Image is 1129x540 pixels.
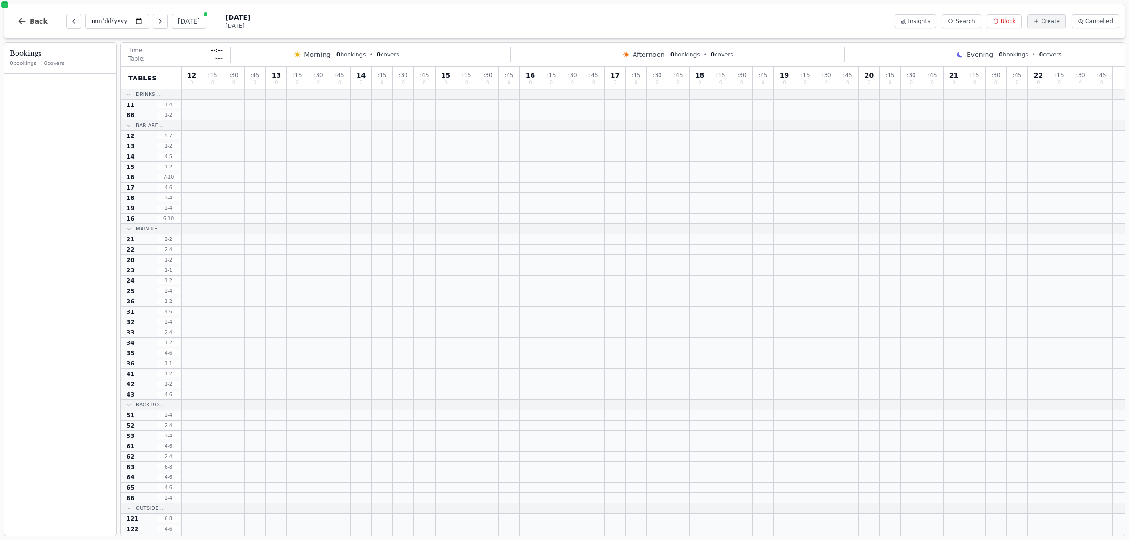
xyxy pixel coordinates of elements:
span: : 45 [250,72,259,78]
span: 0 [377,51,381,58]
span: covers [377,51,399,58]
span: 0 [402,80,405,85]
span: 4 - 6 [157,484,180,491]
span: : 15 [970,72,979,78]
span: 0 [1058,80,1061,85]
span: 22 [127,246,135,254]
span: 0 [381,80,383,85]
span: 32 [127,318,135,326]
span: 61 [127,443,135,450]
span: 4 - 6 [157,443,180,450]
span: 0 [999,51,1002,58]
span: 65 [127,484,135,492]
span: 52 [127,422,135,429]
span: : 45 [674,72,683,78]
span: 0 [529,80,532,85]
span: 34 [127,339,135,347]
span: 0 [338,80,341,85]
span: Block [1001,17,1016,25]
span: 20 [127,256,135,264]
span: 21 [127,236,135,243]
span: --- [215,55,223,63]
span: : 30 [1076,72,1085,78]
span: 16 [127,174,135,181]
span: : 45 [1097,72,1106,78]
span: 0 [1016,80,1018,85]
span: 4 - 5 [157,153,180,160]
span: 2 - 4 [157,432,180,439]
span: 6 - 10 [157,215,180,222]
span: 0 [783,80,786,85]
span: : 15 [208,72,217,78]
span: 0 [635,80,637,85]
span: 0 [550,80,553,85]
span: 16 [127,215,135,222]
span: 12 [127,132,135,140]
span: 6 - 8 [157,515,180,522]
span: 4 - 6 [157,525,180,532]
span: 0 [973,80,976,85]
span: 5 - 7 [157,132,180,139]
span: : 15 [547,72,556,78]
span: Afternoon [633,50,665,59]
span: 18 [695,72,704,79]
span: 25 [127,287,135,295]
span: : 15 [462,72,471,78]
span: 121 [127,515,138,523]
span: 0 [592,80,595,85]
span: bookings [336,51,366,58]
span: 64 [127,474,135,481]
button: [DATE] [172,14,206,29]
span: • [704,51,707,58]
span: 14 [357,72,366,79]
span: Main Re... [136,225,163,232]
span: 0 [825,80,828,85]
span: : 15 [631,72,640,78]
span: 0 [698,80,701,85]
span: 1 - 2 [157,256,180,263]
span: 26 [127,298,135,305]
span: 0 [336,51,340,58]
span: 0 [423,80,426,85]
span: Back Ro... [136,401,164,408]
span: 0 [317,80,320,85]
span: 17 [127,184,135,191]
span: 0 [1100,80,1103,85]
span: 17 [611,72,620,79]
span: Outside... [136,505,164,512]
span: 4 - 6 [157,349,180,357]
span: 0 [486,80,489,85]
span: : 30 [737,72,746,78]
span: 0 [670,51,674,58]
span: : 15 [885,72,894,78]
span: 1 - 1 [157,267,180,274]
span: 33 [127,329,135,336]
span: : 30 [483,72,492,78]
span: 1 - 1 [157,360,180,367]
span: 4 - 6 [157,184,180,191]
span: covers [711,51,733,58]
span: : 45 [420,72,429,78]
span: 4 - 6 [157,474,180,481]
span: 31 [127,308,135,316]
span: 21 [949,72,958,79]
span: 1 - 4 [157,101,180,108]
button: Create [1027,14,1066,28]
span: : 45 [843,72,852,78]
span: 2 - 4 [157,329,180,336]
span: : 30 [652,72,661,78]
span: Bar Are... [136,122,163,129]
span: 0 [465,80,468,85]
span: 63 [127,463,135,471]
span: 0 [359,80,362,85]
span: 36 [127,360,135,367]
span: 0 [719,80,722,85]
span: 2 - 4 [157,246,180,253]
span: 22 [1034,72,1043,79]
span: : 15 [801,72,810,78]
span: bookings [670,51,700,58]
span: 24 [127,277,135,285]
span: 0 [846,80,849,85]
span: 41 [127,370,135,378]
span: : 30 [906,72,915,78]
